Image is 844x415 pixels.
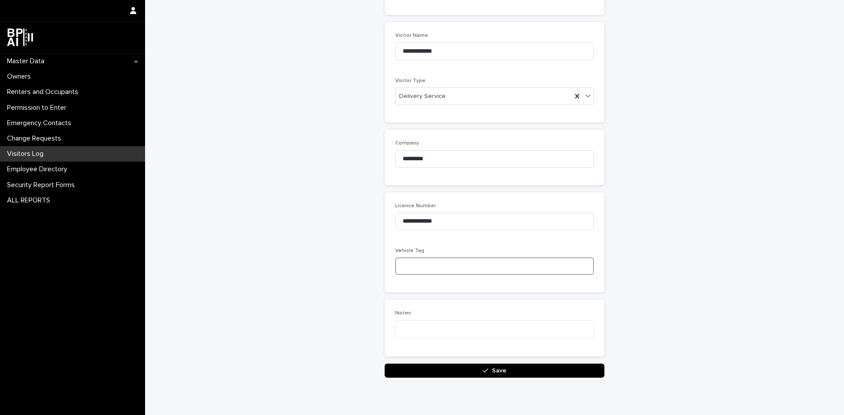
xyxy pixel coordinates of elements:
p: Security Report Forms [4,181,82,189]
button: Save [385,364,604,378]
span: Save [492,368,506,374]
p: Visitors Log [4,150,51,158]
p: ALL REPORTS [4,196,57,205]
span: Company [395,141,419,146]
span: Visitor Type [395,78,426,83]
p: Permission to Enter [4,104,73,112]
span: License Number [395,203,436,209]
span: Delivery Service [399,92,446,101]
p: Emergency Contacts [4,119,78,127]
img: dwgmcNfxSF6WIOOXiGgu [7,29,33,46]
p: Renters and Occupants [4,88,85,96]
p: Master Data [4,57,51,65]
span: Visitor Name [395,33,428,38]
p: Employee Directory [4,165,74,173]
p: Owners [4,72,38,81]
span: Vehicle Tag [395,248,424,253]
p: Change Requests [4,134,68,143]
span: Notes [395,310,411,316]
